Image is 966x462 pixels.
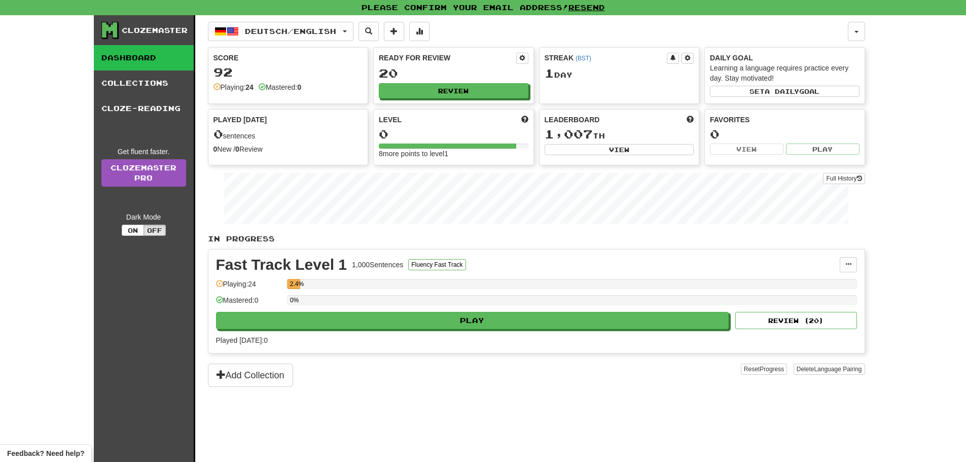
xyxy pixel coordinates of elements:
button: Search sentences [359,22,379,41]
div: Score [213,53,363,63]
a: Resend [568,3,605,12]
div: Mastered: [259,82,301,92]
strong: 0 [213,145,218,153]
span: Leaderboard [545,115,600,125]
a: ClozemasterPro [101,159,186,187]
span: This week in points, UTC [687,115,694,125]
div: Playing: 24 [216,279,282,296]
div: th [545,128,694,141]
button: Full History [823,173,865,184]
button: ResetProgress [741,364,787,375]
div: Daily Goal [710,53,860,63]
div: Mastered: 0 [216,295,282,312]
button: Review (20) [735,312,857,329]
button: On [122,225,144,236]
div: 92 [213,66,363,79]
div: Learning a language requires practice every day. Stay motivated! [710,63,860,83]
strong: 0 [235,145,239,153]
button: Review [379,83,528,98]
a: Cloze-Reading [94,96,194,121]
div: Dark Mode [101,212,186,222]
a: Collections [94,70,194,96]
button: Play [786,144,860,155]
div: Get fluent faster. [101,147,186,157]
button: More stats [409,22,430,41]
span: 1 [545,66,554,80]
div: Clozemaster [122,25,188,35]
div: 1,000 Sentences [352,260,403,270]
div: 0 [379,128,528,140]
div: New / Review [213,144,363,154]
button: Fluency Fast Track [408,259,466,270]
strong: 24 [245,83,254,91]
button: Deutsch/English [208,22,353,41]
button: Add Collection [208,364,293,387]
div: 8 more points to level 1 [379,149,528,159]
button: Add sentence to collection [384,22,404,41]
button: DeleteLanguage Pairing [794,364,865,375]
div: Favorites [710,115,860,125]
button: Off [144,225,166,236]
span: Level [379,115,402,125]
span: Open feedback widget [7,448,84,458]
span: 0 [213,127,223,141]
span: Deutsch / English [245,27,336,35]
strong: 0 [297,83,301,91]
a: Dashboard [94,45,194,70]
button: View [710,144,783,155]
span: 1,007 [545,127,593,141]
a: (BST) [576,55,591,62]
span: Progress [760,366,784,373]
span: Language Pairing [814,366,862,373]
div: 2.4% [290,279,301,289]
div: Ready for Review [379,53,516,63]
span: Score more points to level up [521,115,528,125]
div: sentences [213,128,363,141]
button: Play [216,312,729,329]
span: a daily [765,88,799,95]
span: Played [DATE]: 0 [216,336,268,344]
p: In Progress [208,234,865,244]
div: Fast Track Level 1 [216,257,347,272]
div: Streak [545,53,667,63]
div: 0 [710,128,860,140]
button: Seta dailygoal [710,86,860,97]
div: Day [545,67,694,80]
button: View [545,144,694,155]
span: Played [DATE] [213,115,267,125]
div: 20 [379,67,528,80]
div: Playing: [213,82,254,92]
